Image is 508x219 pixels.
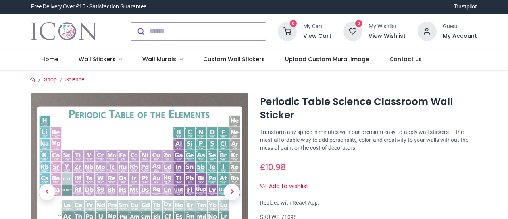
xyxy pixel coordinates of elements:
a: Shop [44,76,57,83]
div: Guest [443,23,477,31]
span: Upload Custom Mural Image [285,55,369,63]
span: Previous [39,184,55,200]
a: 0 [278,27,297,34]
div: My Cart [303,23,331,31]
button: Submit [131,23,150,40]
sup: 0 [290,20,297,27]
a: Science [65,76,84,83]
a: View Cart [303,32,331,40]
span: Home [41,55,58,63]
h1: Periodic Table Science Classroom Wall Sticker [260,95,477,122]
div: Replace with React App. [260,199,477,207]
div: My Wishlist [369,23,406,31]
img: Icon Wall Stickers [31,20,96,43]
i: Add to wishlist [260,183,266,189]
sup: 0 [355,20,363,27]
a: View Wishlist [369,32,406,40]
button: Add to wishlistAdd to wishlist [260,180,315,193]
span: Wall Stickers [79,55,115,63]
span: Next [224,184,240,200]
p: Transform any space in minutes with our premium easy-to-apply wall stickers — the most affordable... [260,128,477,152]
a: Wall Stickers [69,49,133,70]
span: £ [260,161,286,173]
span: Wall Murals [142,55,176,63]
span: 10.98 [266,161,286,173]
a: My Account [443,32,477,40]
a: Wall Murals [132,49,193,70]
div: Free Delivery Over £15 - Satisfaction Guarantee [31,3,146,11]
a: Trustpilot [454,3,477,11]
span: Contact us [389,55,422,63]
a: Logo of Icon Wall Stickers [31,20,96,43]
a: 0 [343,27,362,34]
span: Custom Wall Stickers [203,55,265,63]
